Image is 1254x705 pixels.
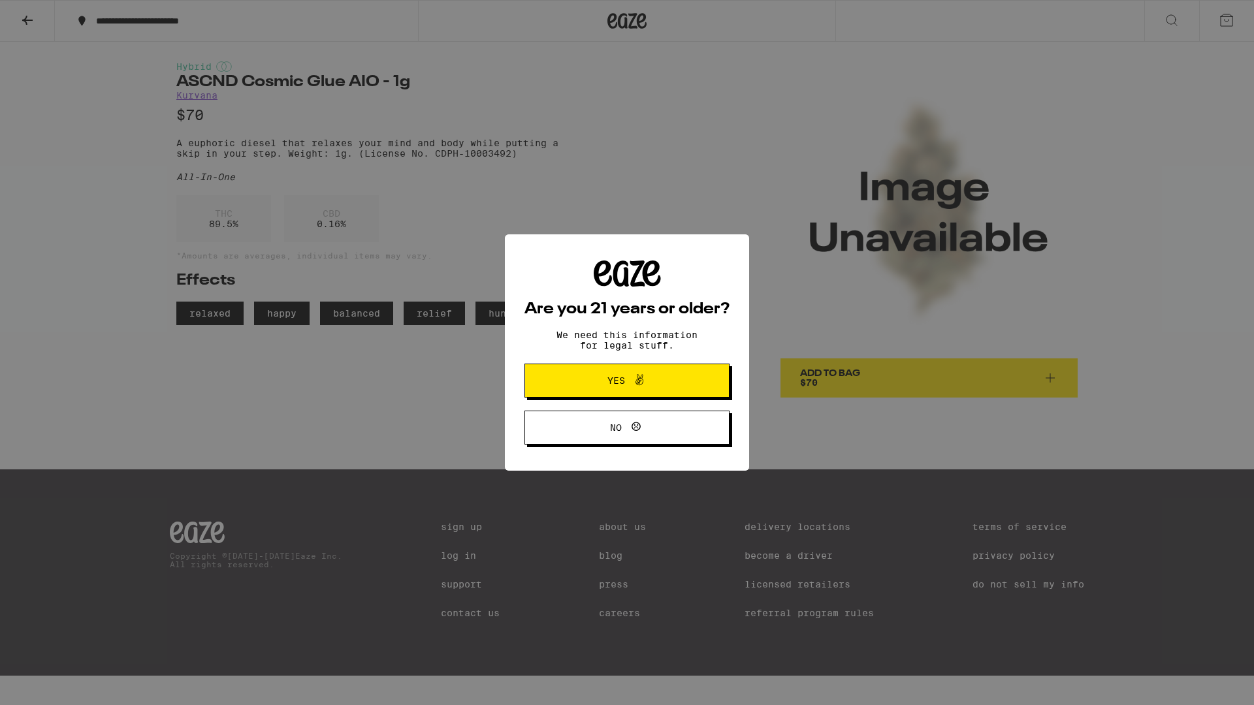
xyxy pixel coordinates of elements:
[607,376,625,385] span: Yes
[610,423,622,432] span: No
[545,330,709,351] p: We need this information for legal stuff.
[1172,666,1241,698] iframe: Opens a widget where you can find more information
[524,302,730,317] h2: Are you 21 years or older?
[524,411,730,445] button: No
[524,364,730,398] button: Yes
